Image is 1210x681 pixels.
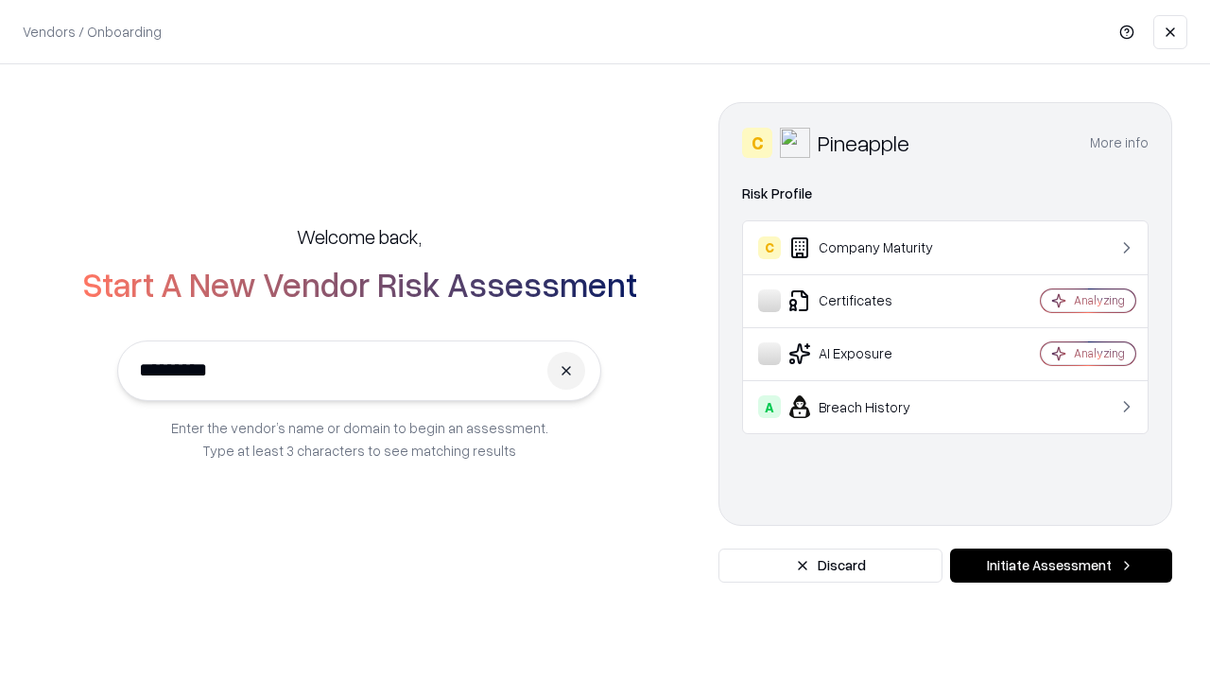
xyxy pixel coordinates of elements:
[297,223,422,250] h5: Welcome back,
[758,395,781,418] div: A
[818,128,909,158] div: Pineapple
[758,342,984,365] div: AI Exposure
[82,265,637,303] h2: Start A New Vendor Risk Assessment
[950,549,1172,583] button: Initiate Assessment
[1090,126,1149,160] button: More info
[758,289,984,312] div: Certificates
[171,416,548,462] p: Enter the vendor’s name or domain to begin an assessment. Type at least 3 characters to see match...
[1074,345,1125,361] div: Analyzing
[780,128,810,158] img: Pineapple
[758,236,984,259] div: Company Maturity
[758,236,781,259] div: C
[742,183,1149,205] div: Risk Profile
[23,22,162,42] p: Vendors / Onboarding
[758,395,984,418] div: Breach History
[1074,292,1125,308] div: Analyzing
[742,128,772,158] div: C
[718,549,942,583] button: Discard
